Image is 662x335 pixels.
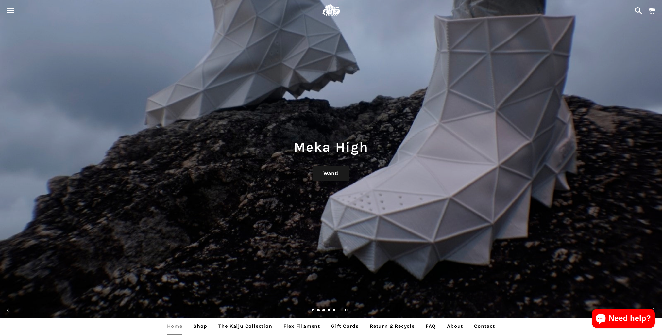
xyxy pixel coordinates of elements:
a: Slide 1, current [312,309,315,312]
a: Load slide 4 [328,309,331,312]
a: Load slide 2 [317,309,320,312]
h1: Meka High [7,137,655,156]
button: Next slide [647,303,661,317]
a: Shop [188,318,212,334]
a: The Kaiju Collection [213,318,277,334]
a: Return 2 Recycle [365,318,419,334]
a: Load slide 5 [333,309,336,312]
inbox-online-store-chat: Shopify online store chat [590,309,657,330]
a: Load slide 3 [322,309,326,312]
button: Pause slideshow [339,303,353,317]
a: Contact [469,318,500,334]
a: About [442,318,468,334]
a: Flex Filament [279,318,325,334]
a: Home [162,318,187,334]
a: FAQ [421,318,441,334]
button: Previous slide [1,303,15,317]
a: Want! [313,166,349,181]
a: Gift Cards [326,318,364,334]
